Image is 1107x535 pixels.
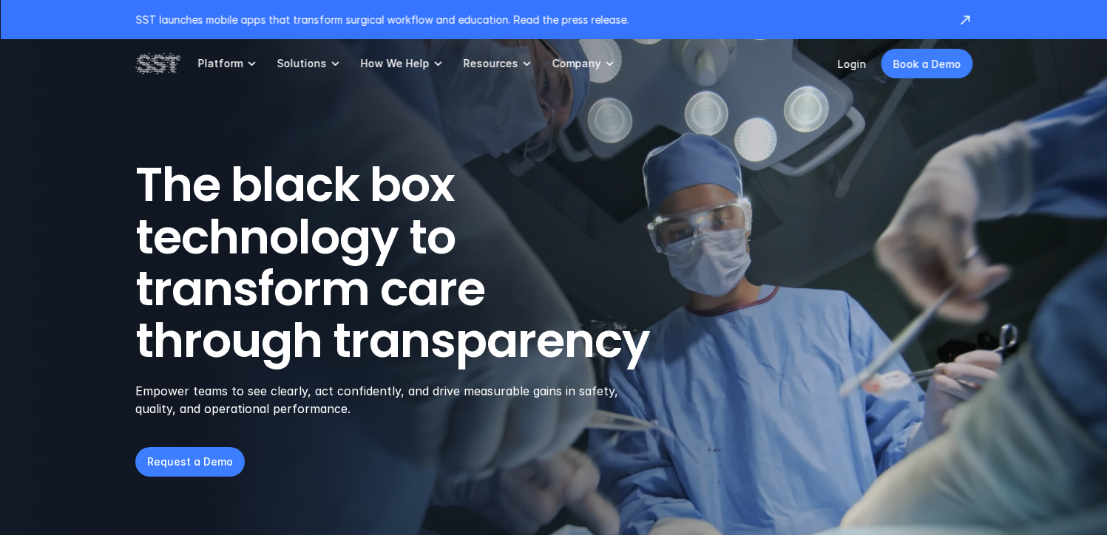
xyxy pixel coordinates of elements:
p: Book a Demo [893,56,961,72]
a: Platform [197,39,259,88]
a: Request a Demo [135,447,245,477]
a: Book a Demo [881,49,972,78]
h1: The black box technology to transform care through transparency [135,159,721,367]
p: Solutions [277,57,326,70]
p: Company [552,57,600,70]
p: Empower teams to see clearly, act confidently, and drive measurable gains in safety, quality, and... [135,382,637,418]
p: Platform [197,57,243,70]
img: SST logo [135,51,180,76]
p: Request a Demo [147,454,233,469]
p: How We Help [360,57,429,70]
p: Resources [463,57,518,70]
a: Login [837,58,866,70]
p: SST launches mobile apps that transform surgical workflow and education. Read the press release. [135,12,943,27]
